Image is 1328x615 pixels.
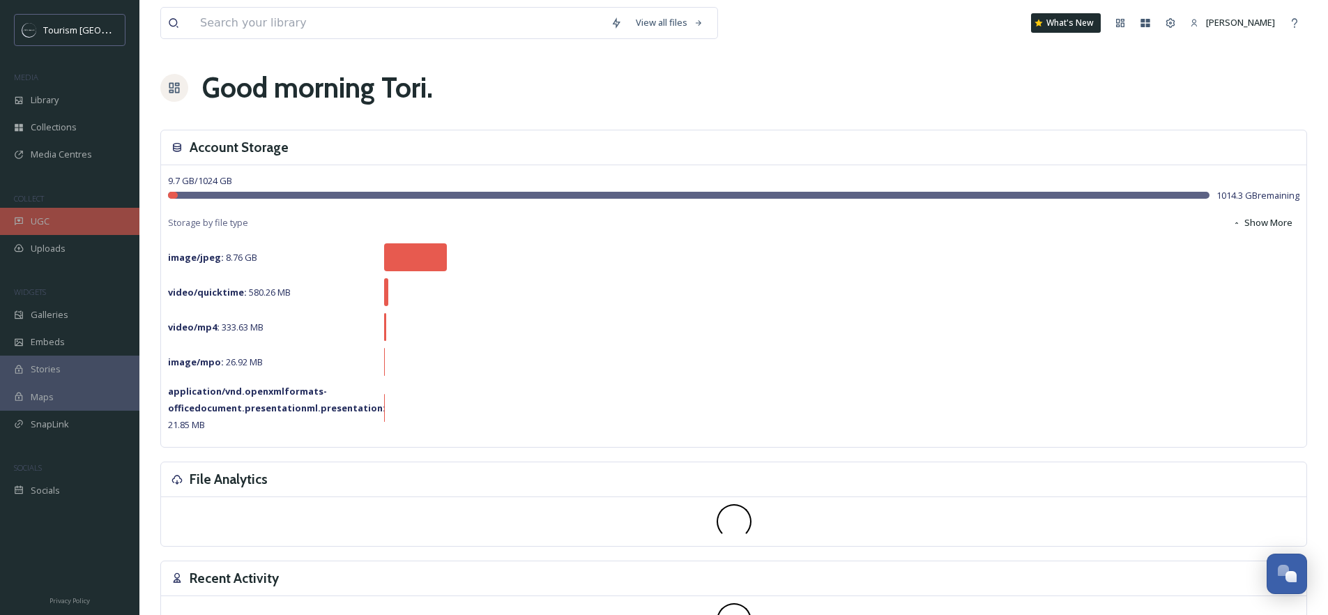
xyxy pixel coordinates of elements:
span: UGC [31,215,49,228]
strong: image/mpo : [168,356,224,368]
strong: image/jpeg : [168,251,224,264]
strong: video/mp4 : [168,321,220,333]
button: Show More [1226,209,1299,236]
strong: video/quicktime : [168,286,247,298]
button: Open Chat [1267,554,1307,594]
a: Privacy Policy [49,591,90,608]
h1: Good morning Tori . [202,67,433,109]
span: COLLECT [14,193,44,204]
span: Embeds [31,335,65,349]
h3: Account Storage [190,137,289,158]
span: 9.7 GB / 1024 GB [168,174,232,187]
h3: File Analytics [190,469,268,489]
span: 333.63 MB [168,321,264,333]
span: WIDGETS [14,287,46,297]
span: Storage by file type [168,216,248,229]
span: SOCIALS [14,462,42,473]
span: MEDIA [14,72,38,82]
span: Media Centres [31,148,92,161]
span: 26.92 MB [168,356,263,368]
span: Maps [31,390,54,404]
input: Search your library [193,8,604,38]
span: Uploads [31,242,66,255]
span: Tourism [GEOGRAPHIC_DATA] [43,23,168,36]
a: View all files [629,9,710,36]
a: What's New [1031,13,1101,33]
a: [PERSON_NAME] [1183,9,1282,36]
span: Galleries [31,308,68,321]
img: OMNISEND%20Email%20Square%20Images%20.png [22,23,36,37]
span: [PERSON_NAME] [1206,16,1275,29]
strong: application/vnd.openxmlformats-officedocument.presentationml.presentation : [168,385,386,414]
span: 8.76 GB [168,251,257,264]
span: Socials [31,484,60,497]
span: 580.26 MB [168,286,291,298]
span: SnapLink [31,418,69,431]
span: Stories [31,363,61,376]
span: Library [31,93,59,107]
span: Collections [31,121,77,134]
span: 21.85 MB [168,385,386,431]
span: Privacy Policy [49,596,90,605]
h3: Recent Activity [190,568,279,589]
span: 1014.3 GB remaining [1216,189,1299,202]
